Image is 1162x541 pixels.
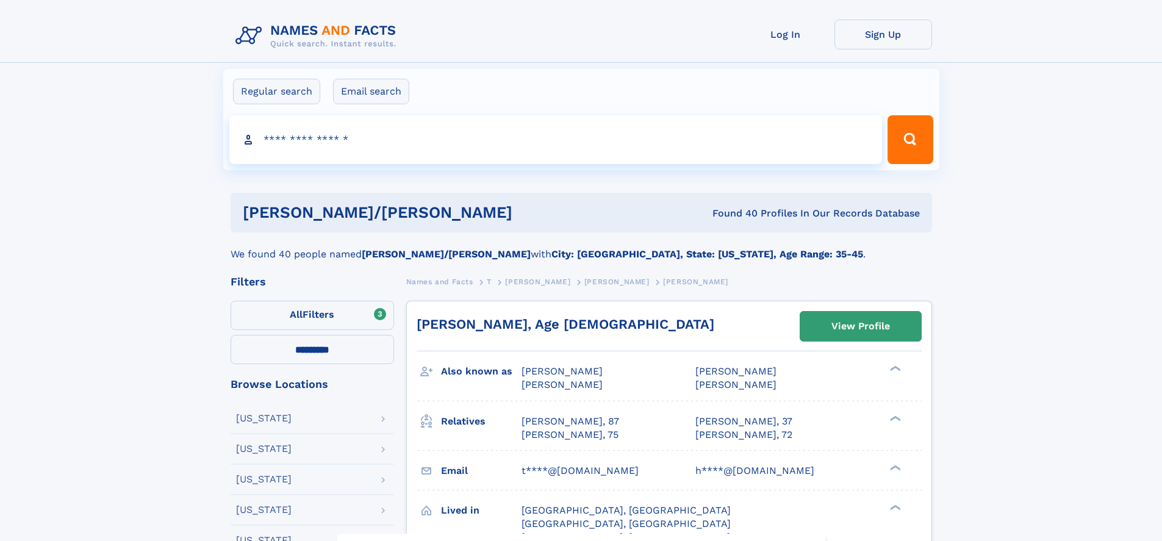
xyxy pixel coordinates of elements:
[584,278,650,286] span: [PERSON_NAME]
[887,503,902,511] div: ❯
[612,207,920,220] div: Found 40 Profiles In Our Records Database
[887,414,902,422] div: ❯
[406,274,473,289] a: Names and Facts
[505,278,570,286] span: [PERSON_NAME]
[800,312,921,341] a: View Profile
[695,415,792,428] a: [PERSON_NAME], 37
[887,365,902,373] div: ❯
[888,115,933,164] button: Search Button
[695,428,792,442] a: [PERSON_NAME], 72
[737,20,834,49] a: Log In
[236,475,292,484] div: [US_STATE]
[229,115,883,164] input: search input
[236,444,292,454] div: [US_STATE]
[487,278,492,286] span: T
[831,312,890,340] div: View Profile
[417,317,714,332] a: [PERSON_NAME], Age [DEMOGRAPHIC_DATA]
[522,518,731,529] span: [GEOGRAPHIC_DATA], [GEOGRAPHIC_DATA]
[231,379,394,390] div: Browse Locations
[231,20,406,52] img: Logo Names and Facts
[233,79,320,104] label: Regular search
[441,460,522,481] h3: Email
[584,274,650,289] a: [PERSON_NAME]
[290,309,303,320] span: All
[522,379,603,390] span: [PERSON_NAME]
[551,248,863,260] b: City: [GEOGRAPHIC_DATA], State: [US_STATE], Age Range: 35-45
[695,379,776,390] span: [PERSON_NAME]
[505,274,570,289] a: [PERSON_NAME]
[887,464,902,471] div: ❯
[243,205,612,220] h1: [PERSON_NAME]/[PERSON_NAME]
[231,301,394,330] label: Filters
[441,361,522,382] h3: Also known as
[522,428,619,442] a: [PERSON_NAME], 75
[522,504,731,516] span: [GEOGRAPHIC_DATA], [GEOGRAPHIC_DATA]
[231,276,394,287] div: Filters
[487,274,492,289] a: T
[441,411,522,432] h3: Relatives
[441,500,522,521] h3: Lived in
[236,414,292,423] div: [US_STATE]
[522,415,619,428] a: [PERSON_NAME], 87
[333,79,409,104] label: Email search
[834,20,932,49] a: Sign Up
[231,232,932,262] div: We found 40 people named with .
[663,278,728,286] span: [PERSON_NAME]
[522,365,603,377] span: [PERSON_NAME]
[236,505,292,515] div: [US_STATE]
[362,248,531,260] b: [PERSON_NAME]/[PERSON_NAME]
[695,365,776,377] span: [PERSON_NAME]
